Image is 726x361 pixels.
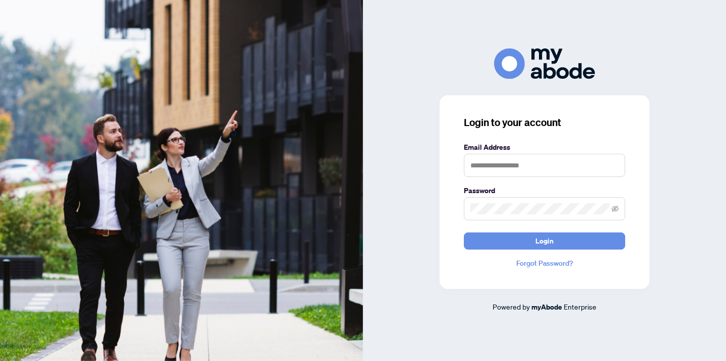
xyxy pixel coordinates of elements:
button: Login [464,232,625,250]
a: myAbode [531,302,562,313]
h3: Login to your account [464,115,625,130]
img: ma-logo [494,48,595,79]
a: Forgot Password? [464,258,625,269]
span: Powered by [493,302,530,311]
span: Enterprise [564,302,596,311]
span: Login [535,233,554,249]
span: eye-invisible [612,205,619,212]
label: Password [464,185,625,196]
label: Email Address [464,142,625,153]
